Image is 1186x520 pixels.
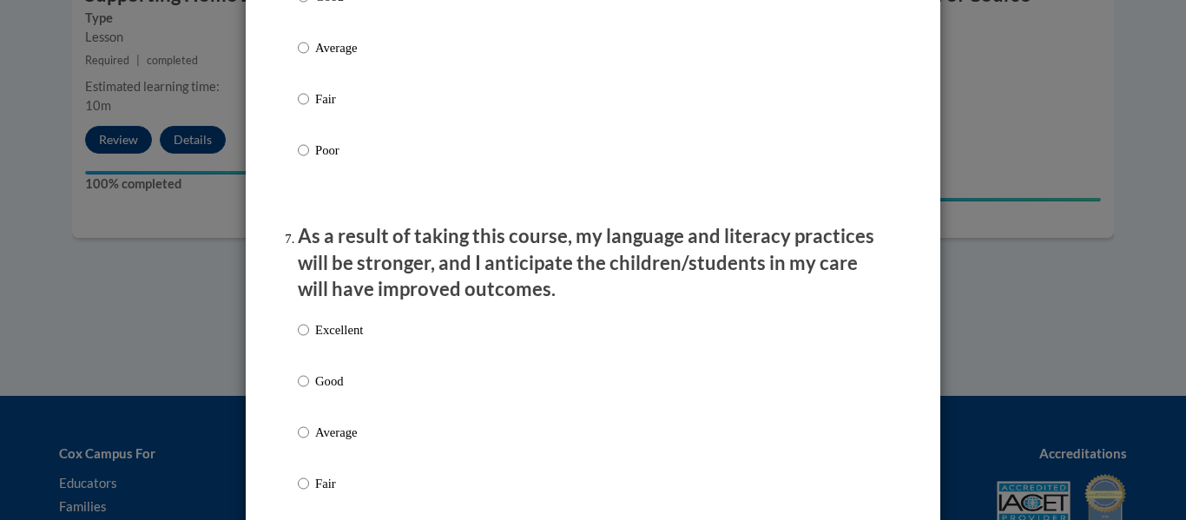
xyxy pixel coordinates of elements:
input: Fair [298,89,309,109]
p: Fair [315,474,363,493]
input: Average [298,38,309,57]
p: Fair [315,89,363,109]
p: As a result of taking this course, my language and literacy practices will be stronger, and I ant... [298,223,888,303]
p: Poor [315,141,363,160]
p: Average [315,38,363,57]
p: Excellent [315,320,363,339]
input: Excellent [298,320,309,339]
p: Good [315,372,363,391]
input: Poor [298,141,309,160]
input: Good [298,372,309,391]
input: Fair [298,474,309,493]
p: Average [315,423,363,442]
input: Average [298,423,309,442]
